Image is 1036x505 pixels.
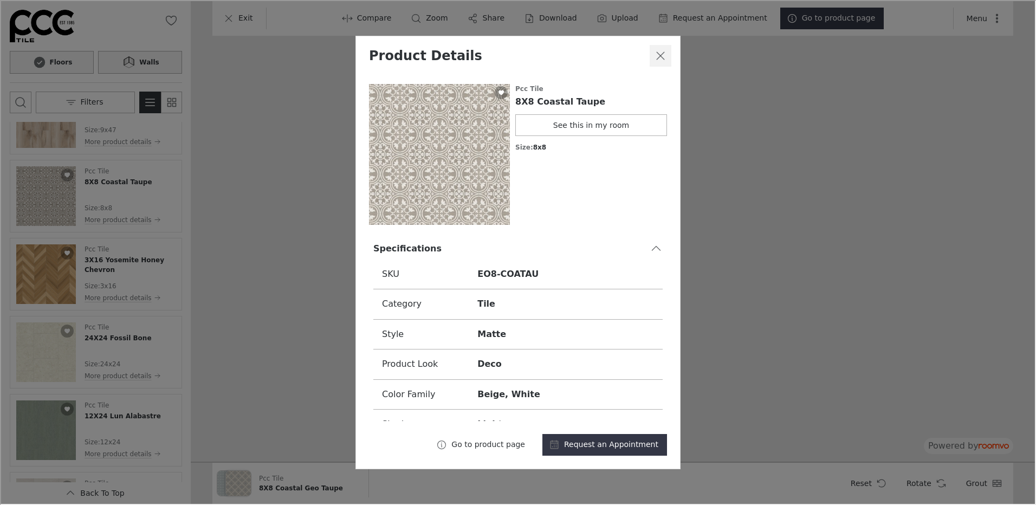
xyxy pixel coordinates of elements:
[381,357,459,369] p: Product Look
[514,141,532,151] h6: Size :
[368,47,481,63] label: Product Details
[563,438,657,449] p: Request an Appointment
[514,113,666,135] button: See this in my room
[541,433,666,455] button: Request an Appointment
[368,83,509,224] img: 8X8 Coastal Taupe. Link opens in a new window.
[429,433,533,455] button: Go to product page
[381,297,459,309] p: Category
[476,357,653,369] h6: Deco
[476,387,653,399] h6: Beige, White
[514,83,666,93] h6: Pcc Tile
[368,237,666,258] div: Specifications
[381,267,459,279] p: SKU
[381,327,459,339] p: Style
[494,85,507,98] button: Add 8X8 Coastal Taupe to favorites
[532,141,545,151] h6: 8x8
[372,242,649,254] div: Specifications
[476,327,653,339] h6: Matte
[476,417,653,429] h6: Light
[514,95,666,107] h6: 8X8 Coastal Taupe
[649,44,670,66] button: Close dialog
[476,297,653,309] h6: Tile
[381,387,459,399] p: Color Family
[476,267,653,279] h6: EO8-COATAU
[450,438,524,449] p: Go to product page
[381,417,459,429] p: Shade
